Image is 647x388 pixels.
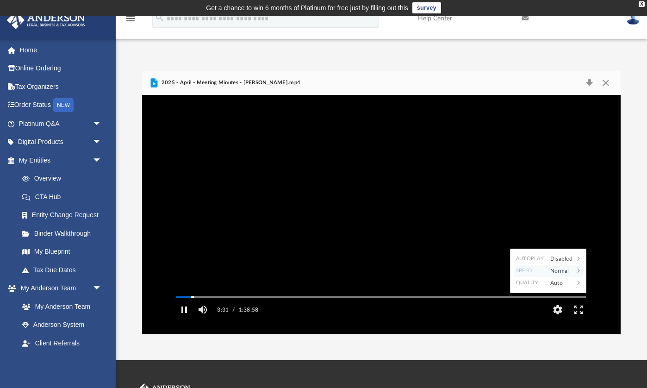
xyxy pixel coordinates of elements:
span: arrow_drop_down [93,133,111,152]
div: Speed [514,265,546,277]
button: Settings [547,300,568,319]
div: Media Slider [169,293,593,300]
a: My Anderson Team [13,297,106,316]
label: 1:38:58 [239,300,259,319]
button: Enter fullscreen [568,300,589,319]
a: Client Referrals [13,334,111,352]
img: User Pic [626,12,640,25]
a: Platinum Q&Aarrow_drop_down [6,114,116,133]
div: File preview [142,95,620,334]
div: close [639,1,645,7]
div: Get a chance to win 6 months of Platinum for free just by filling out this [206,2,408,13]
a: Binder Walkthrough [13,224,116,243]
a: Online Ordering [6,59,116,78]
a: Entity Change Request [13,206,116,225]
span: 2025 - April - Meeting Minutes - [PERSON_NAME].mp4 [160,79,301,87]
a: Tax Organizers [6,77,116,96]
div: Preview [142,71,620,334]
a: Home [6,41,116,59]
button: Download [581,76,598,89]
div: Quality [514,277,546,289]
a: survey [412,2,441,13]
label: 3:31 [217,300,229,319]
a: My Anderson Teamarrow_drop_down [6,279,111,298]
span: arrow_drop_down [93,114,111,133]
div: Autoplay [514,253,546,265]
div: Disabled [546,253,574,265]
span: / [232,300,235,319]
span: arrow_drop_down [93,151,111,170]
a: Tax Due Dates [13,261,116,279]
div: Normal [546,265,574,277]
div: NEW [53,98,74,112]
div: Auto [546,277,574,289]
a: My Blueprint [13,243,111,261]
a: Digital Productsarrow_drop_down [6,133,116,151]
i: menu [125,13,136,24]
a: Anderson System [13,316,111,334]
a: CTA Hub [13,188,116,206]
img: Anderson Advisors Platinum Portal [4,11,88,29]
a: Overview [13,169,116,188]
button: Close [597,76,614,89]
button: Mute [194,300,211,319]
span: arrow_drop_down [93,279,111,298]
button: Pause [174,300,194,319]
span: arrow_drop_down [93,352,111,371]
a: My Documentsarrow_drop_down [6,352,111,371]
a: My Entitiesarrow_drop_down [6,151,116,169]
i: search [155,13,165,23]
a: Order StatusNEW [6,96,116,115]
a: menu [125,18,136,24]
